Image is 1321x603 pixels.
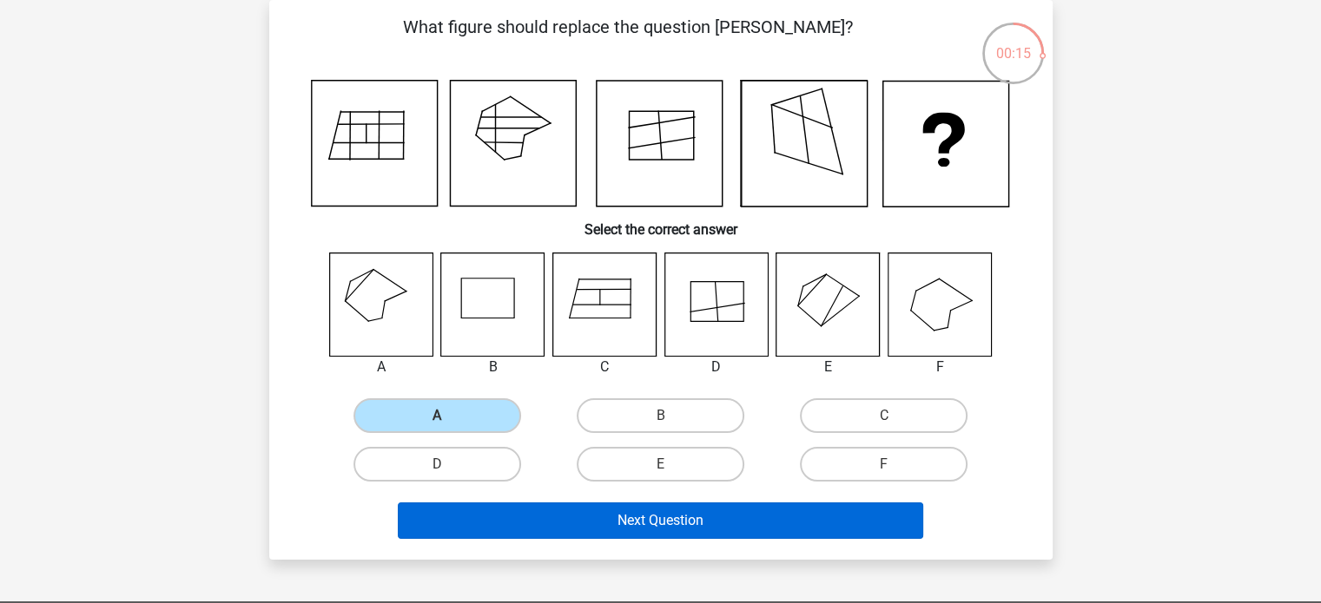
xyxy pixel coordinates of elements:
label: C [800,398,968,433]
button: Next Question [398,502,923,539]
label: F [800,447,968,482]
label: A [353,398,521,433]
label: E [577,447,744,482]
div: E [763,357,894,377]
div: F [875,357,1006,377]
label: B [577,398,744,433]
h6: Select the correct answer [297,207,1025,238]
div: 00:15 [981,21,1046,64]
p: What figure should replace the question [PERSON_NAME]? [297,14,960,66]
div: D [651,357,783,377]
div: A [316,357,447,377]
div: C [539,357,670,377]
label: D [353,447,521,482]
div: B [427,357,558,377]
